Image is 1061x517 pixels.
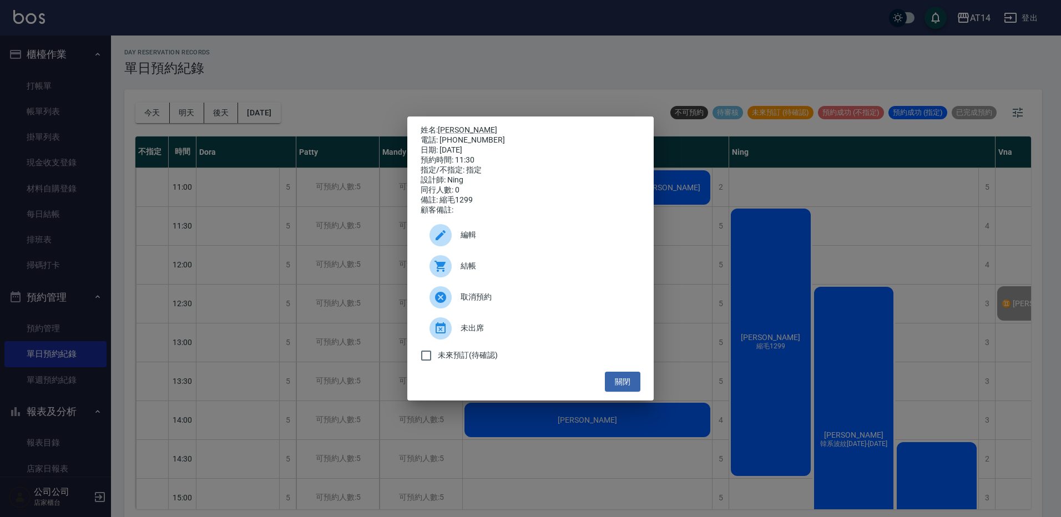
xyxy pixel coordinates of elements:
div: 備註: 縮毛1299 [421,195,640,205]
div: 日期: [DATE] [421,145,640,155]
div: 編輯 [421,220,640,251]
div: 取消預約 [421,282,640,313]
p: 姓名: [421,125,640,135]
span: 編輯 [461,229,631,241]
a: [PERSON_NAME] [438,125,497,134]
div: 預約時間: 11:30 [421,155,640,165]
div: 顧客備註: [421,205,640,215]
div: 同行人數: 0 [421,185,640,195]
span: 未來預訂(待確認) [438,349,498,361]
div: 指定/不指定: 指定 [421,165,640,175]
a: 結帳 [421,251,640,282]
div: 設計師: Ning [421,175,640,185]
div: 未出席 [421,313,640,344]
button: 關閉 [605,372,640,392]
span: 未出席 [461,322,631,334]
span: 取消預約 [461,291,631,303]
div: 電話: [PHONE_NUMBER] [421,135,640,145]
span: 結帳 [461,260,631,272]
